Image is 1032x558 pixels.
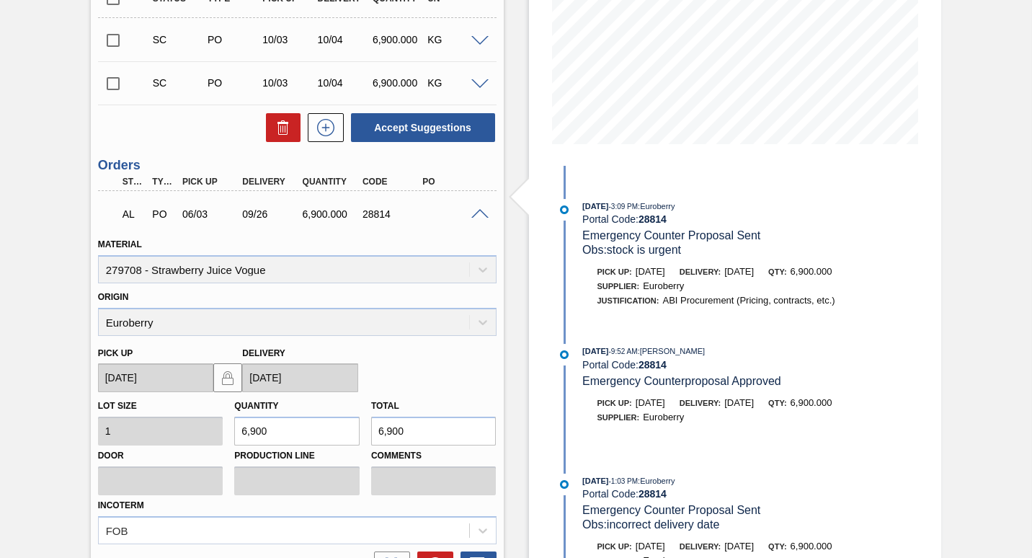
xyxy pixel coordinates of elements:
[259,113,301,142] div: Delete Suggestions
[213,363,242,392] button: locked
[119,198,148,230] div: Awaiting Load Composition
[299,177,365,187] div: Quantity
[791,397,832,408] span: 6,900.000
[582,244,681,256] span: Obs: stock is urgent
[179,208,244,220] div: 06/03/2025
[98,239,142,249] label: Material
[609,203,639,211] span: - 3:09 PM
[148,208,178,220] div: Purchase order
[597,282,640,291] span: Supplier:
[638,347,706,355] span: : [PERSON_NAME]
[597,296,659,305] span: Justification:
[179,177,244,187] div: Pick up
[106,524,128,536] div: FOB
[643,412,684,422] span: Euroberry
[639,213,667,225] strong: 28814
[791,266,832,277] span: 6,900.000
[301,113,344,142] div: New suggestion
[424,77,483,89] div: KG
[643,280,684,291] span: Euroberry
[314,77,373,89] div: 10/04/2025
[560,205,569,214] img: atual
[239,208,304,220] div: 09/26/2025
[768,399,786,407] span: Qty:
[98,446,223,466] label: Door
[582,359,925,371] div: Portal Code:
[680,399,721,407] span: Delivery:
[424,34,483,45] div: KG
[234,401,278,411] label: Quantity
[597,399,632,407] span: Pick up:
[560,350,569,359] img: atual
[636,541,665,552] span: [DATE]
[768,267,786,276] span: Qty:
[582,477,608,485] span: [DATE]
[371,446,497,466] label: Comments
[259,77,318,89] div: 10/03/2025
[597,542,632,551] span: Pick up:
[204,34,263,45] div: Purchase order
[582,347,608,355] span: [DATE]
[724,266,754,277] span: [DATE]
[119,177,148,187] div: Step
[582,375,781,387] span: Emergency Counterproposal Approved
[638,477,675,485] span: : Euroberry
[234,446,360,466] label: Production Line
[724,397,754,408] span: [DATE]
[639,488,667,500] strong: 28814
[344,112,497,143] div: Accept Suggestions
[98,292,129,302] label: Origin
[204,77,263,89] div: Purchase order
[299,208,365,220] div: 6,900.000
[98,500,144,510] label: Incoterm
[582,229,760,242] span: Emergency Counter Proposal Sent
[242,363,358,392] input: mm/dd/yyyy
[582,488,925,500] div: Portal Code:
[680,267,721,276] span: Delivery:
[351,113,495,142] button: Accept Suggestions
[98,348,133,358] label: Pick up
[242,348,285,358] label: Delivery
[768,542,786,551] span: Qty:
[582,504,760,516] span: Emergency Counter Proposal Sent
[123,208,145,220] p: AL
[609,347,638,355] span: - 9:52 AM
[582,213,925,225] div: Portal Code:
[148,177,178,187] div: Type
[582,518,719,531] span: Obs: incorrect delivery date
[638,202,675,211] span: : Euroberry
[636,397,665,408] span: [DATE]
[791,541,832,552] span: 6,900.000
[419,177,484,187] div: PO
[639,359,667,371] strong: 28814
[98,401,137,411] label: Lot size
[597,267,632,276] span: Pick up:
[560,480,569,489] img: atual
[219,369,236,386] img: locked
[680,542,721,551] span: Delivery:
[636,266,665,277] span: [DATE]
[662,295,835,306] span: ABI Procurement (Pricing, contracts, etc.)
[597,413,640,422] span: Supplier:
[609,477,639,485] span: - 1:03 PM
[371,401,399,411] label: Total
[369,77,428,89] div: 6,900.000
[259,34,318,45] div: 10/03/2025
[98,363,214,392] input: mm/dd/yyyy
[359,208,424,220] div: 28814
[98,158,497,173] h3: Orders
[582,202,608,211] span: [DATE]
[149,34,208,45] div: Suggestion Created
[149,77,208,89] div: Suggestion Created
[359,177,424,187] div: Code
[724,541,754,552] span: [DATE]
[369,34,428,45] div: 6,900.000
[314,34,373,45] div: 10/04/2025
[239,177,304,187] div: Delivery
